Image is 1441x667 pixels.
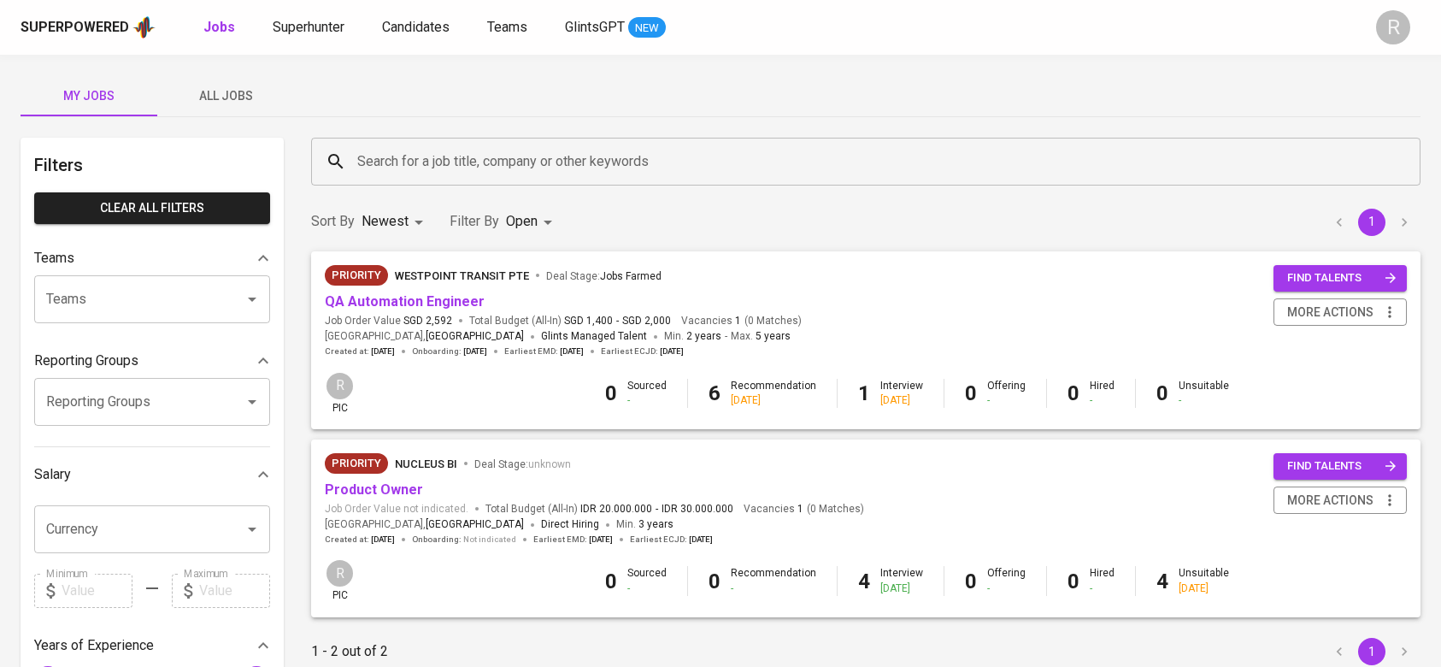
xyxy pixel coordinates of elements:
b: 0 [965,381,977,405]
span: Priority [325,455,388,472]
b: Jobs [203,19,235,35]
div: Interview [880,379,923,408]
span: Min. [616,518,673,530]
button: more actions [1273,298,1407,327]
span: [DATE] [371,345,395,357]
p: Newest [362,211,409,232]
div: Recommendation [731,566,816,595]
span: - [656,502,658,516]
div: - [731,581,816,596]
input: Value [199,574,270,608]
div: Recommendation [731,379,816,408]
div: R [1376,10,1410,44]
a: Product Owner [325,481,423,498]
div: Hired [1090,566,1115,595]
span: [DATE] [689,534,713,546]
a: Teams [487,17,531,38]
button: page 1 [1358,209,1385,236]
b: 0 [1068,381,1079,405]
span: Total Budget (All-In) [469,314,671,328]
span: [GEOGRAPHIC_DATA] [426,328,524,345]
span: [DATE] [589,534,613,546]
span: Job Order Value [325,314,452,328]
span: Created at : [325,534,395,546]
span: Total Budget (All-In) [485,502,733,516]
a: GlintsGPT NEW [565,17,666,38]
a: Superhunter [273,17,348,38]
span: 5 years [756,330,791,342]
span: All Jobs [168,86,284,107]
span: Onboarding : [412,534,516,546]
span: [DATE] [660,345,684,357]
span: Job Order Value not indicated. [325,502,468,516]
span: Deal Stage : [546,270,662,282]
span: more actions [1287,302,1373,323]
b: 0 [965,570,977,593]
span: Direct Hiring [541,518,599,530]
div: Offering [987,379,1026,408]
a: Superpoweredapp logo [21,15,156,40]
span: [DATE] [560,345,584,357]
b: 0 [709,570,720,593]
button: page 1 [1358,638,1385,665]
span: - [616,314,619,328]
span: [GEOGRAPHIC_DATA] , [325,516,524,534]
span: Candidates [382,19,450,35]
div: Sourced [627,379,667,408]
span: Earliest EMD : [533,534,613,546]
span: Nucleus BI [395,457,457,470]
b: 4 [858,570,870,593]
div: Open [506,206,558,238]
p: Years of Experience [34,635,154,656]
div: [DATE] [1179,581,1229,596]
span: find talents [1287,457,1397,476]
div: Hired [1090,379,1115,408]
div: Superpowered [21,18,129,38]
span: - [725,328,727,345]
p: Salary [34,464,71,485]
span: SGD 2,592 [403,314,452,328]
div: Sourced [627,566,667,595]
span: 2 years [686,330,721,342]
div: Teams [34,241,270,275]
span: [GEOGRAPHIC_DATA] [426,516,524,534]
div: - [987,581,1026,596]
input: Value [62,574,132,608]
div: New Job received from Demand Team [325,265,388,286]
b: 0 [605,570,617,593]
span: [DATE] [371,534,395,546]
div: R [325,371,355,401]
div: - [987,393,1026,408]
h6: Filters [34,151,270,179]
span: GlintsGPT [565,19,625,35]
div: Salary [34,457,270,492]
span: Earliest ECJD : [601,345,684,357]
button: Open [240,287,264,311]
nav: pagination navigation [1323,638,1420,665]
p: 1 - 2 out of 2 [311,641,388,662]
div: R [325,558,355,588]
div: New Job received from Demand Team [325,453,388,474]
span: Glints Managed Talent [541,330,647,342]
div: Newest [362,206,429,238]
b: 4 [1156,570,1168,593]
div: [DATE] [880,581,923,596]
span: Clear All filters [48,198,256,219]
span: Deal Stage : [474,458,571,470]
div: - [627,581,667,596]
span: Earliest EMD : [504,345,584,357]
img: app logo [132,15,156,40]
span: Max. [731,330,791,342]
nav: pagination navigation [1323,209,1420,236]
p: Reporting Groups [34,351,138,371]
div: Interview [880,566,923,595]
a: Candidates [382,17,453,38]
button: more actions [1273,487,1407,515]
button: Open [240,390,264,414]
span: Superhunter [273,19,344,35]
a: QA Automation Engineer [325,293,485,310]
span: SGD 2,000 [622,314,671,328]
span: unknown [528,458,571,470]
div: - [1090,581,1115,596]
span: 1 [795,502,803,516]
